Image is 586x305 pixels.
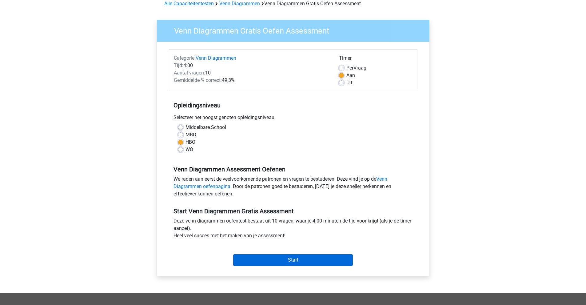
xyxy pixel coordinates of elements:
label: Middelbare School [185,124,226,131]
div: We raden aan eerst de veelvoorkomende patronen en vragen te bestuderen. Deze vind je op de . Door... [169,175,417,200]
a: Venn Diagrammen [219,1,260,6]
h5: Venn Diagrammen Assessment Oefenen [173,166,413,173]
label: Vraag [346,64,366,72]
div: 10 [169,69,334,77]
label: HBO [185,138,195,146]
span: Categorie: [174,55,196,61]
span: Aantal vragen: [174,70,205,76]
h5: Start Venn Diagrammen Gratis Assessment [173,207,413,215]
div: Timer [339,54,413,64]
input: Start [233,254,353,266]
span: Tijd: [174,62,183,68]
label: Uit [346,79,352,86]
div: Deze venn diagrammen oefentest bestaat uit 10 vragen, waar je 4:00 minuten de tijd voor krijgt (a... [169,217,417,242]
div: 4:00 [169,62,334,69]
a: Venn Diagrammen [196,55,236,61]
h5: Opleidingsniveau [173,99,413,111]
span: Per [346,65,353,71]
h3: Venn Diagrammen Gratis Oefen Assessment [167,24,425,36]
div: Selecteer het hoogst genoten opleidingsniveau. [169,114,417,124]
label: Aan [346,72,355,79]
label: MBO [185,131,196,138]
a: Alle Capaciteitentesten [164,1,214,6]
span: Gemiddelde % correct: [174,77,222,83]
label: WO [185,146,193,153]
div: 49,3% [169,77,334,84]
